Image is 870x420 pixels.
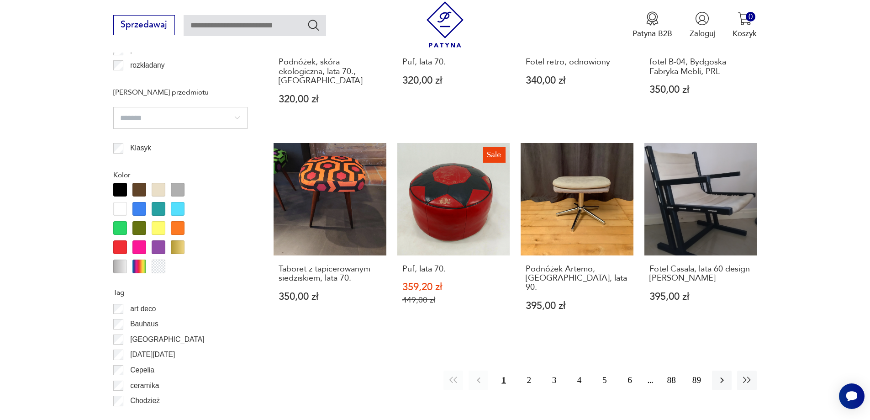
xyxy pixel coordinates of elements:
[649,58,752,76] h3: fotel B-04, Bydgoska Fabryka Mebli, PRL
[521,143,633,332] a: Podnóżek Artemo, Niemcy, lata 90.Podnóżek Artemo, [GEOGRAPHIC_DATA], lata 90.395,00 zł
[113,287,248,298] p: Tag
[402,76,505,85] p: 320,00 zł
[130,142,151,154] p: Klasyk
[519,371,539,390] button: 2
[130,349,175,361] p: [DATE][DATE]
[130,380,159,392] p: ceramika
[595,371,614,390] button: 5
[402,295,505,305] p: 449,00 zł
[402,58,505,67] h3: Puf, lata 70.
[274,143,386,332] a: Taboret z tapicerowanym siedziskiem, lata 70.Taboret z tapicerowanym siedziskiem, lata 70.350,00 zł
[662,371,681,390] button: 88
[526,58,628,67] h3: Fotel retro, odnowiony
[113,86,248,98] p: [PERSON_NAME] przedmiotu
[279,58,381,85] h3: Podnóżek, skóra ekologiczna, lata 70., [GEOGRAPHIC_DATA]
[746,12,755,21] div: 0
[130,59,164,71] p: rozkładany
[526,265,628,292] h3: Podnóżek Artemo, [GEOGRAPHIC_DATA], lata 90.
[397,143,510,332] a: SalePuf, lata 70.Puf, lata 70.359,20 zł449,00 zł
[687,371,707,390] button: 89
[738,11,752,26] img: Ikona koszyka
[130,303,156,315] p: art deco
[130,364,154,376] p: Cepelia
[620,371,639,390] button: 6
[733,28,757,39] p: Koszyk
[644,143,757,332] a: Fotel Casala, lata 60 design C.SasseFotel Casala, lata 60 design [PERSON_NAME]395,00 zł
[645,11,659,26] img: Ikona medalu
[113,15,175,35] button: Sprzedawaj
[633,11,672,39] a: Ikona medaluPatyna B2B
[839,383,865,409] iframe: Smartsupp widget button
[113,22,175,29] a: Sprzedawaj
[130,334,204,346] p: [GEOGRAPHIC_DATA]
[279,292,381,302] p: 350,00 zł
[402,265,505,274] h3: Puf, lata 70.
[422,1,468,48] img: Patyna - sklep z meblami i dekoracjami vintage
[690,28,715,39] p: Zaloguj
[569,371,589,390] button: 4
[544,371,564,390] button: 3
[494,371,513,390] button: 1
[526,76,628,85] p: 340,00 zł
[130,395,160,407] p: Chodzież
[733,11,757,39] button: 0Koszyk
[279,265,381,283] h3: Taboret z tapicerowanym siedziskiem, lata 70.
[649,85,752,95] p: 350,00 zł
[279,95,381,104] p: 320,00 zł
[649,265,752,283] h3: Fotel Casala, lata 60 design [PERSON_NAME]
[526,301,628,311] p: 395,00 zł
[690,11,715,39] button: Zaloguj
[307,18,320,32] button: Szukaj
[113,169,248,181] p: Kolor
[649,292,752,302] p: 395,00 zł
[633,28,672,39] p: Patyna B2B
[402,282,505,292] p: 359,20 zł
[695,11,709,26] img: Ikonka użytkownika
[130,318,158,330] p: Bauhaus
[633,11,672,39] button: Patyna B2B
